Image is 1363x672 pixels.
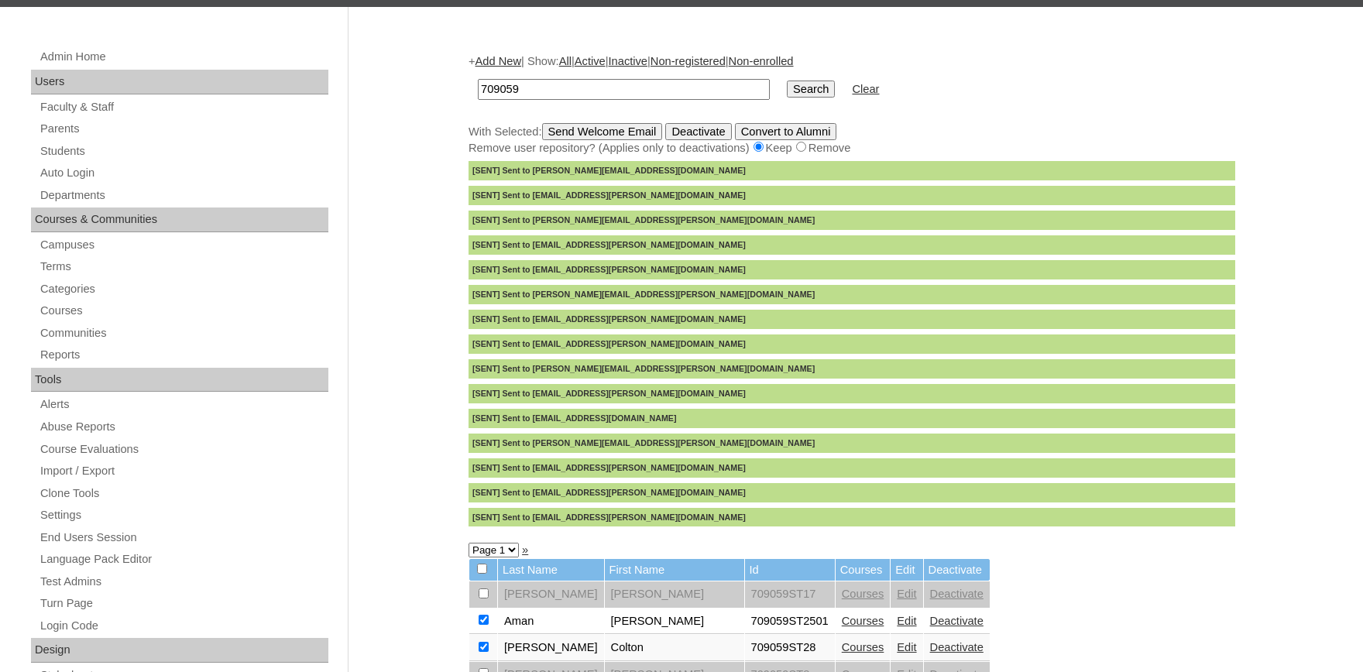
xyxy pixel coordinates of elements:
[924,559,990,581] td: Deactivate
[39,616,328,636] a: Login Code
[842,615,884,627] a: Courses
[787,81,835,98] input: Search
[930,588,984,600] a: Deactivate
[39,506,328,525] a: Settings
[39,119,328,139] a: Parents
[891,559,922,581] td: Edit
[39,484,328,503] a: Clone Tools
[930,641,984,653] a: Deactivate
[852,83,879,95] a: Clear
[575,55,606,67] a: Active
[478,79,770,100] input: Search
[605,559,744,581] td: First Name
[39,163,328,183] a: Auto Login
[469,384,1235,403] div: [SENT] Sent to [EMAIL_ADDRESS][PERSON_NAME][DOMAIN_NAME]
[469,235,1235,255] div: [SENT] Sent to [EMAIL_ADDRESS][PERSON_NAME][DOMAIN_NAME]
[930,615,984,627] a: Deactivate
[39,257,328,276] a: Terms
[39,301,328,321] a: Courses
[498,559,604,581] td: Last Name
[39,594,328,613] a: Turn Page
[31,638,328,663] div: Design
[39,324,328,343] a: Communities
[469,123,1235,527] div: With Selected:
[39,440,328,459] a: Course Evaluations
[605,635,744,661] td: Colton
[39,461,328,481] a: Import / Export
[39,47,328,67] a: Admin Home
[469,409,1235,428] div: [SENT] Sent to [EMAIL_ADDRESS][DOMAIN_NAME]
[31,207,328,232] div: Courses & Communities
[39,98,328,117] a: Faculty & Staff
[469,260,1235,279] div: [SENT] Sent to [EMAIL_ADDRESS][PERSON_NAME][DOMAIN_NAME]
[897,615,916,627] a: Edit
[469,186,1235,205] div: [SENT] Sent to [EMAIL_ADDRESS][PERSON_NAME][DOMAIN_NAME]
[39,186,328,205] a: Departments
[745,559,835,581] td: Id
[542,123,663,140] input: Send Welcome Email
[651,55,726,67] a: Non-registered
[39,235,328,255] a: Campuses
[469,285,1235,304] div: [SENT] Sent to [PERSON_NAME][EMAIL_ADDRESS][PERSON_NAME][DOMAIN_NAME]
[469,140,1235,156] div: Remove user repository? (Applies only to deactivations) Keep Remove
[39,550,328,569] a: Language Pack Editor
[39,417,328,437] a: Abuse Reports
[729,55,794,67] a: Non-enrolled
[842,588,884,600] a: Courses
[469,458,1235,478] div: [SENT] Sent to [EMAIL_ADDRESS][PERSON_NAME][DOMAIN_NAME]
[31,70,328,94] div: Users
[836,559,891,581] td: Courses
[469,310,1235,329] div: [SENT] Sent to [EMAIL_ADDRESS][PERSON_NAME][DOMAIN_NAME]
[469,211,1235,230] div: [SENT] Sent to [PERSON_NAME][EMAIL_ADDRESS][PERSON_NAME][DOMAIN_NAME]
[469,53,1235,526] div: + | Show: | | | |
[39,528,328,547] a: End Users Session
[39,345,328,365] a: Reports
[469,508,1235,527] div: [SENT] Sent to [EMAIL_ADDRESS][PERSON_NAME][DOMAIN_NAME]
[745,609,835,635] td: 709059ST2501
[559,55,572,67] a: All
[605,609,744,635] td: [PERSON_NAME]
[897,641,916,653] a: Edit
[842,641,884,653] a: Courses
[522,543,528,556] a: »
[665,123,731,140] input: Deactivate
[609,55,648,67] a: Inactive
[469,434,1235,453] div: [SENT] Sent to [PERSON_NAME][EMAIL_ADDRESS][PERSON_NAME][DOMAIN_NAME]
[476,55,521,67] a: Add New
[31,368,328,393] div: Tools
[735,123,837,140] input: Convert to Alumni
[469,161,1235,180] div: [SENT] Sent to [PERSON_NAME][EMAIL_ADDRESS][DOMAIN_NAME]
[897,588,916,600] a: Edit
[745,635,835,661] td: 709059ST28
[39,572,328,591] a: Test Admins
[745,581,835,608] td: 709059ST17
[498,635,604,661] td: [PERSON_NAME]
[39,395,328,414] a: Alerts
[498,609,604,635] td: Aman
[469,359,1235,379] div: [SENT] Sent to [PERSON_NAME][EMAIL_ADDRESS][PERSON_NAME][DOMAIN_NAME]
[498,581,604,608] td: [PERSON_NAME]
[469,334,1235,354] div: [SENT] Sent to [EMAIL_ADDRESS][PERSON_NAME][DOMAIN_NAME]
[605,581,744,608] td: [PERSON_NAME]
[39,142,328,161] a: Students
[469,483,1235,502] div: [SENT] Sent to [EMAIL_ADDRESS][PERSON_NAME][DOMAIN_NAME]
[39,279,328,299] a: Categories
